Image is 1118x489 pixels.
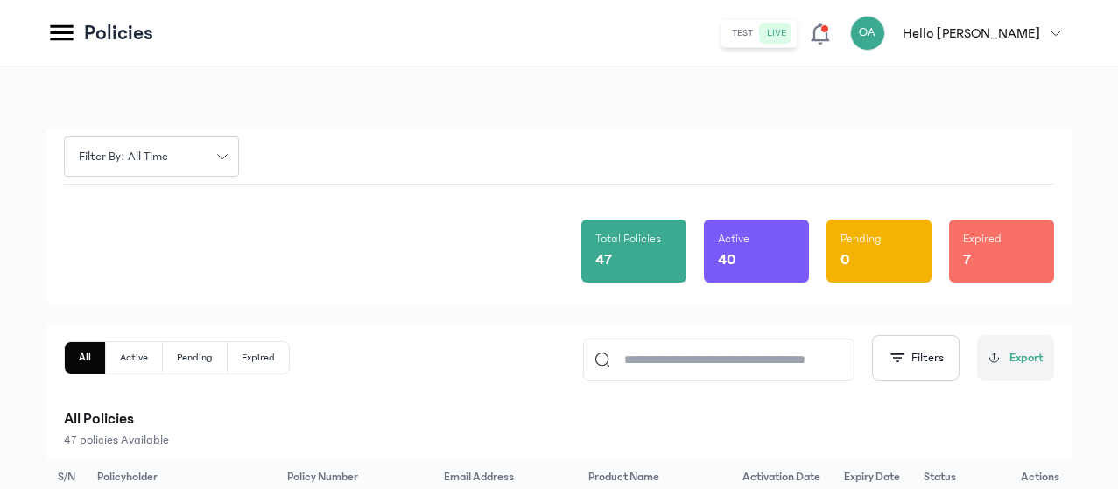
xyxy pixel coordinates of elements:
[850,16,885,51] div: OA
[872,335,960,381] button: Filters
[977,335,1054,381] button: Export
[725,23,760,44] button: test
[595,248,612,272] p: 47
[760,23,793,44] button: live
[850,16,1072,51] button: OAHello [PERSON_NAME]
[840,248,850,272] p: 0
[718,230,749,248] p: Active
[903,23,1040,44] p: Hello [PERSON_NAME]
[64,407,1054,431] p: All Policies
[718,248,736,272] p: 40
[963,230,1002,248] p: Expired
[64,136,239,177] button: Filter by: all time
[228,342,289,374] button: Expired
[65,342,106,374] button: All
[163,342,228,374] button: Pending
[1009,349,1044,367] span: Export
[68,148,179,166] span: Filter by: all time
[963,248,971,272] p: 7
[840,230,882,248] p: Pending
[84,19,153,47] p: Policies
[64,431,1054,449] p: 47 policies Available
[106,342,163,374] button: Active
[595,230,661,248] p: Total Policies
